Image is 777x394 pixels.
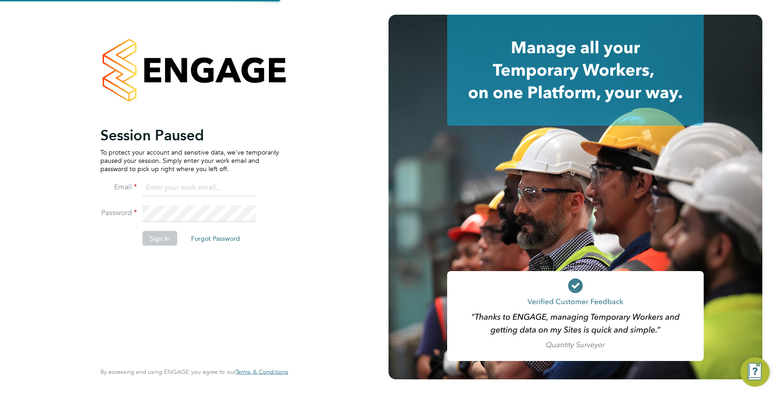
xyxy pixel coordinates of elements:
[142,180,256,196] input: Enter your work email...
[100,208,137,217] label: Password
[740,357,770,387] button: Engage Resource Center
[100,148,279,173] p: To protect your account and sensitive data, we've temporarily paused your session. Simply enter y...
[184,231,247,245] button: Forgot Password
[100,182,137,192] label: Email
[142,231,177,245] button: Sign In
[100,126,279,144] h2: Session Paused
[100,368,288,376] span: By accessing and using ENGAGE you agree to our
[235,368,288,376] a: Terms & Conditions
